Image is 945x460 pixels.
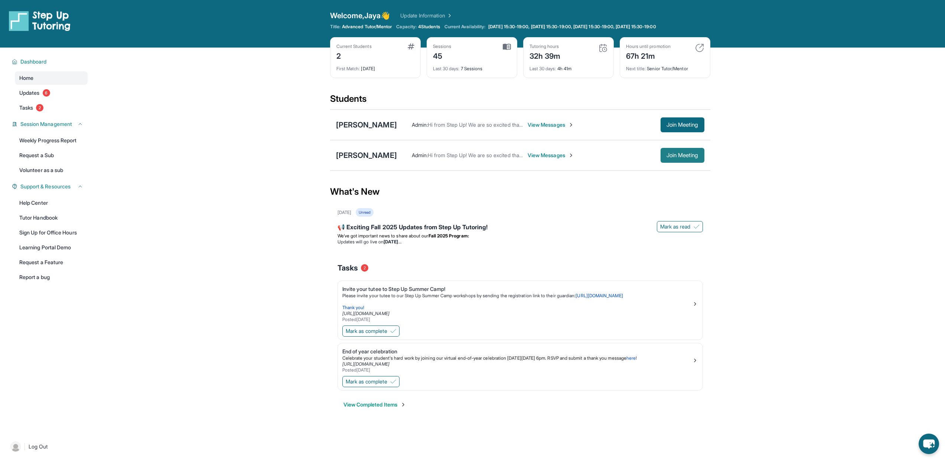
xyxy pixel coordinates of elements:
span: 6 [43,89,50,97]
p: Please invite your tutee to our Step Up Summer Camp workshops by sending the registration link to... [342,293,692,299]
div: Posted [DATE] [342,367,692,373]
div: Unread [356,208,374,217]
span: View Messages [528,121,574,129]
div: 32h 39m [529,49,561,61]
img: Mark as read [694,224,700,230]
a: End of year celebrationCelebrate your student's hard work by joining our virtual end-of-year cele... [338,343,703,375]
span: Log Out [29,443,48,450]
a: Update Information [400,12,452,19]
span: Title: [330,24,340,30]
div: 67h 21m [626,49,671,61]
span: Current Availability: [444,24,485,30]
span: | [24,442,26,451]
div: Students [330,93,710,109]
span: Next title : [626,66,646,71]
span: Admin : [412,122,428,128]
span: Join Meeting [667,153,698,158]
img: logo [9,10,71,31]
span: Capacity: [396,24,417,30]
span: View Messages [528,152,574,159]
button: Dashboard [17,58,83,65]
div: 📢 Exciting Fall 2025 Updates from Step Up Tutoring! [338,223,703,233]
a: Request a Sub [15,149,88,162]
img: Chevron-Right [568,152,574,158]
a: [DATE] 15:30-19:00, [DATE] 15:30-19:00, [DATE] 15:30-19:00, [DATE] 15:30-19:00 [487,24,657,30]
div: [PERSON_NAME] [336,120,397,130]
div: [PERSON_NAME] [336,150,397,161]
img: card [599,43,607,52]
button: View Completed Items [343,401,406,408]
img: card [695,43,704,52]
a: Request a Feature [15,256,88,269]
p: ! [342,355,692,361]
div: 7 Sessions [433,61,511,72]
span: [DATE] 15:30-19:00, [DATE] 15:30-19:00, [DATE] 15:30-19:00, [DATE] 15:30-19:00 [488,24,656,30]
a: Home [15,71,88,85]
span: Home [19,74,33,82]
a: Updates6 [15,86,88,100]
a: [URL][DOMAIN_NAME] [576,293,623,298]
span: Updates [19,89,40,97]
span: Last 30 days : [529,66,556,71]
div: Senior Tutor/Mentor [626,61,704,72]
a: Sign Up for Office Hours [15,226,88,239]
a: Weekly Progress Report [15,134,88,147]
button: Session Management [17,120,83,128]
div: 45 [433,49,452,61]
span: Welcome, Jaya 👋 [330,10,390,21]
div: Invite your tutee to Step Up Summer Camp! [342,285,692,293]
span: Advanced Tutor/Mentor [342,24,392,30]
span: Admin : [412,152,428,158]
span: Mark as complete [346,378,387,385]
img: Chevron-Right [568,122,574,128]
span: Mark as complete [346,327,387,335]
span: Mark as read [660,223,691,230]
img: Chevron Right [445,12,453,19]
a: Tasks2 [15,101,88,114]
button: Join Meeting [661,117,704,132]
div: End of year celebration [342,348,692,355]
li: Updates will go live on [338,239,703,245]
a: Help Center [15,196,88,210]
a: Tutor Handbook [15,211,88,224]
a: Learning Portal Demo [15,241,88,254]
div: 4h 41m [529,61,607,72]
span: Celebrate your student's hard work by joining our virtual end-of-year celebration [DATE][DATE] 6p... [342,355,626,361]
img: Mark as complete [390,328,396,334]
div: Posted [DATE] [342,317,692,323]
a: [URL][DOMAIN_NAME] [342,361,390,367]
img: card [503,43,511,50]
a: [URL][DOMAIN_NAME] [342,311,390,316]
button: Mark as complete [342,376,400,387]
a: Report a bug [15,271,88,284]
strong: [DATE] [384,239,401,244]
span: Tasks [338,263,358,273]
strong: Fall 2025 Program: [428,233,469,239]
div: [DATE] [338,210,351,216]
span: 2 [361,264,368,272]
a: |Log Out [7,438,88,455]
div: [DATE] [336,61,414,72]
a: here [626,355,636,361]
span: We’ve got important news to share about our [338,233,428,239]
button: Join Meeting [661,148,704,163]
img: Mark as complete [390,379,396,385]
span: First Match : [336,66,360,71]
button: Mark as read [657,221,703,232]
div: Hours until promotion [626,43,671,49]
button: Support & Resources [17,183,83,190]
img: user-img [10,441,21,452]
div: Sessions [433,43,452,49]
button: chat-button [919,434,939,454]
span: Thank you! [342,305,365,310]
span: 4 Students [418,24,440,30]
a: Volunteer as a sub [15,163,88,177]
span: Support & Resources [20,183,71,190]
div: What's New [330,175,710,208]
div: Current Students [336,43,372,49]
div: 2 [336,49,372,61]
span: Join Meeting [667,123,698,127]
button: Mark as complete [342,325,400,337]
div: Tutoring hours [529,43,561,49]
a: Invite your tutee to Step Up Summer Camp!Please invite your tutee to our Step Up Summer Camp work... [338,281,703,324]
